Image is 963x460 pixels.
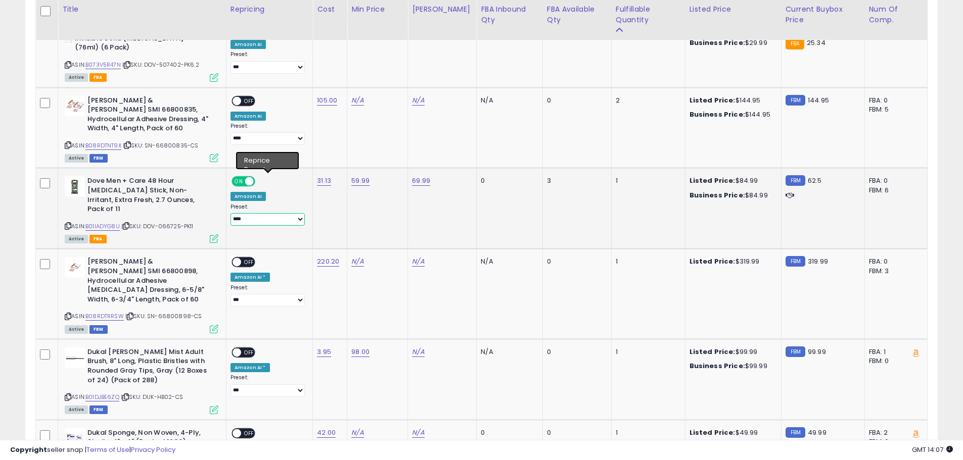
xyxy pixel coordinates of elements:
[231,40,266,49] div: Amazon AI
[351,176,370,186] a: 59.99
[616,347,677,356] div: 1
[690,361,745,371] b: Business Price:
[786,4,860,25] div: Current Buybox Price
[351,257,363,267] a: N/A
[317,257,339,267] a: 220.20
[231,284,305,307] div: Preset:
[481,96,534,105] div: N/A
[65,176,218,242] div: ASIN:
[121,222,194,230] span: | SKU: DOV-066725-PK11
[85,312,124,321] a: B08RDTRRSW
[412,4,472,15] div: [PERSON_NAME]
[481,428,534,437] div: 0
[231,112,266,121] div: Amazon AI
[690,110,773,119] div: $144.95
[808,428,827,437] span: 49.99
[121,393,183,401] span: | SKU: DUK-HB02-CS
[786,427,805,438] small: FBM
[412,428,424,438] a: N/A
[690,38,745,47] b: Business Price:
[690,38,773,47] div: $29.99
[869,428,920,437] div: FBA: 2
[690,176,773,185] div: $84.99
[690,428,736,437] b: Listed Price:
[786,38,804,49] small: FBA
[547,96,604,105] div: 0
[869,347,920,356] div: FBA: 1
[85,222,120,231] a: B01IADYG8U
[123,141,199,149] span: | SKU: SN-66800835-CS
[808,257,828,266] span: 319.99
[869,4,923,25] div: Num of Comp.
[317,95,337,106] a: 105.00
[231,363,270,372] div: Amazon AI *
[690,4,777,15] div: Listed Price
[317,347,331,357] a: 3.95
[231,192,266,201] div: Amazon AI
[65,405,88,414] span: All listings currently available for purchase on Amazon
[231,123,305,145] div: Preset:
[85,61,121,69] a: B073V5R47N
[690,176,736,185] b: Listed Price:
[547,428,604,437] div: 0
[10,445,175,455] div: seller snap | |
[241,429,257,437] span: OFF
[65,235,88,243] span: All listings currently available for purchase on Amazon
[351,428,363,438] a: N/A
[786,256,805,267] small: FBM
[481,176,534,185] div: 0
[65,96,85,116] img: 410BLF0k6XL._SL40_.jpg
[547,4,607,25] div: FBA Available Qty
[547,176,604,185] div: 3
[690,347,736,356] b: Listed Price:
[616,428,677,437] div: 1
[65,73,88,82] span: All listings currently available for purchase on Amazon
[869,105,920,114] div: FBM: 5
[87,176,210,216] b: Dove Men + Care 48 Hour [MEDICAL_DATA] Stick, Non-Irritant, Extra Fresh, 2.7 Ounces, Pack of 11
[89,154,108,163] span: FBM
[808,95,829,105] span: 144.95
[231,4,309,15] div: Repricing
[547,257,604,266] div: 0
[231,203,305,226] div: Preset:
[690,362,773,371] div: $99.99
[786,175,805,186] small: FBM
[65,154,88,163] span: All listings currently available for purchase on Amazon
[65,347,85,368] img: 21CsACCTGtS._SL40_.jpg
[65,257,85,277] img: 31LMnTn0+ZL._SL40_.jpg
[89,235,107,243] span: FBA
[89,405,108,414] span: FBM
[85,141,121,150] a: B08RDTNT9X
[87,96,210,136] b: [PERSON_NAME] & [PERSON_NAME] SMI 66800835, Hydrocellular Adhesive Dressing, 4" Width, 4" Length,...
[65,428,85,448] img: 41sytLAd-9S._SL40_.jpg
[65,257,218,332] div: ASIN:
[65,24,218,80] div: ASIN:
[412,257,424,267] a: N/A
[86,445,129,454] a: Terms of Use
[690,257,773,266] div: $319.99
[690,257,736,266] b: Listed Price:
[807,38,826,47] span: 25.34
[690,96,773,105] div: $144.95
[412,176,430,186] a: 69.99
[869,356,920,366] div: FBM: 0
[351,347,370,357] a: 98.00
[317,176,331,186] a: 31.13
[869,96,920,105] div: FBA: 0
[690,428,773,437] div: $49.99
[131,445,175,454] a: Privacy Policy
[85,393,119,401] a: B01DJBE6ZQ
[89,325,108,334] span: FBM
[869,267,920,276] div: FBM: 3
[808,176,822,185] span: 62.5
[616,257,677,266] div: 1
[690,191,773,200] div: $84.99
[786,95,805,106] small: FBM
[616,96,677,105] div: 2
[87,428,210,449] b: Dukal Sponge, Non Woven, 4-Ply, Sterile, 4" x 4" (Pack of 1200)
[690,347,773,356] div: $99.99
[65,96,218,162] div: ASIN:
[690,95,736,105] b: Listed Price:
[481,257,534,266] div: N/A
[125,312,202,320] span: | SKU: SN-66800898-CS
